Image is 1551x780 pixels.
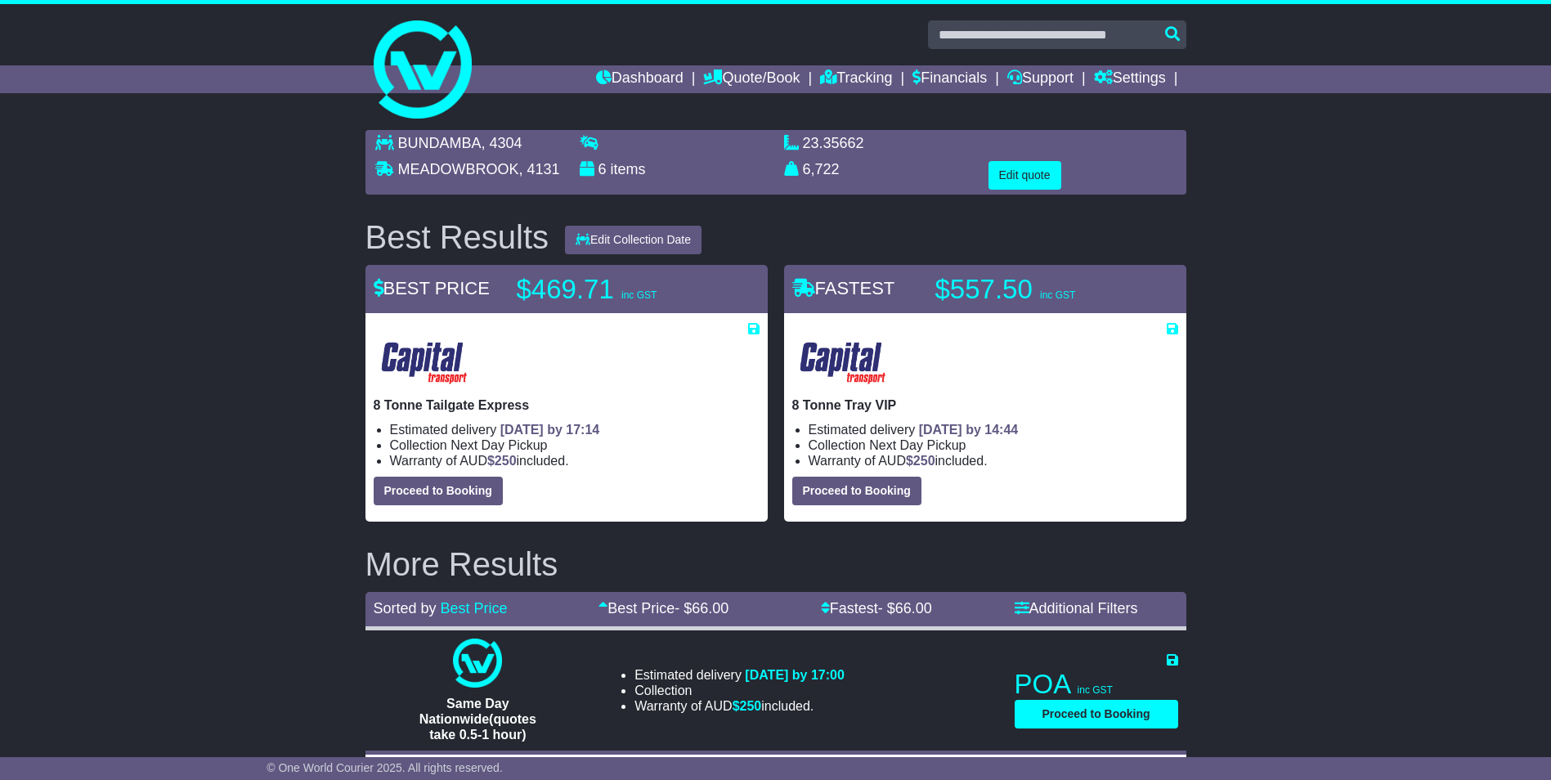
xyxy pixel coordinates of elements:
span: 23.35662 [803,135,864,151]
li: Estimated delivery [634,667,845,683]
span: 6,722 [803,161,840,177]
a: Quote/Book [703,65,800,93]
h2: More Results [365,546,1186,582]
a: Financials [912,65,987,93]
p: 8 Tonne Tray VIP [792,397,1178,413]
span: inc GST [1078,684,1113,696]
span: Sorted by [374,600,437,616]
span: $ [487,454,517,468]
button: Edit Collection Date [565,226,702,254]
span: $ [733,699,762,713]
p: 8 Tonne Tailgate Express [374,397,760,413]
li: Warranty of AUD included. [634,698,845,714]
img: CapitalTransport: 8 Tonne Tray VIP [792,337,894,389]
a: Settings [1094,65,1166,93]
span: 250 [495,454,517,468]
button: Proceed to Booking [1015,700,1178,728]
span: - $ [878,600,932,616]
img: CapitalTransport: 8 Tonne Tailgate Express [374,337,476,389]
span: MEADOWBROOK [398,161,519,177]
button: Edit quote [988,161,1061,190]
span: 6 [598,161,607,177]
p: $469.71 [517,273,721,306]
button: Proceed to Booking [374,477,503,505]
span: $ [906,454,935,468]
span: , 4304 [482,135,522,151]
li: Estimated delivery [390,422,760,437]
span: [DATE] by 17:00 [745,668,845,682]
a: Dashboard [596,65,684,93]
span: Same Day Nationwide(quotes take 0.5-1 hour) [419,697,536,742]
span: - $ [675,600,728,616]
a: Fastest- $66.00 [821,600,932,616]
a: Support [1007,65,1074,93]
span: 66.00 [895,600,932,616]
span: 250 [913,454,935,468]
span: items [611,161,646,177]
span: 250 [740,699,762,713]
li: Warranty of AUD included. [390,453,760,468]
span: FASTEST [792,278,895,298]
div: Best Results [357,219,558,255]
span: BUNDAMBA [398,135,482,151]
span: , 4131 [519,161,560,177]
button: Proceed to Booking [792,477,921,505]
span: [DATE] by 17:14 [500,423,600,437]
li: Collection [809,437,1178,453]
a: Best Price [441,600,508,616]
span: inc GST [621,289,657,301]
p: $557.50 [935,273,1140,306]
span: 66.00 [692,600,728,616]
img: One World Courier: Same Day Nationwide(quotes take 0.5-1 hour) [453,639,502,688]
span: inc GST [1040,289,1075,301]
li: Collection [634,683,845,698]
p: POA [1015,668,1178,701]
li: Collection [390,437,760,453]
a: Best Price- $66.00 [598,600,728,616]
li: Estimated delivery [809,422,1178,437]
a: Tracking [820,65,892,93]
span: Next Day Pickup [869,438,966,452]
span: Next Day Pickup [451,438,547,452]
a: Additional Filters [1015,600,1138,616]
span: [DATE] by 14:44 [919,423,1019,437]
span: © One World Courier 2025. All rights reserved. [267,761,503,774]
span: BEST PRICE [374,278,490,298]
li: Warranty of AUD included. [809,453,1178,468]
